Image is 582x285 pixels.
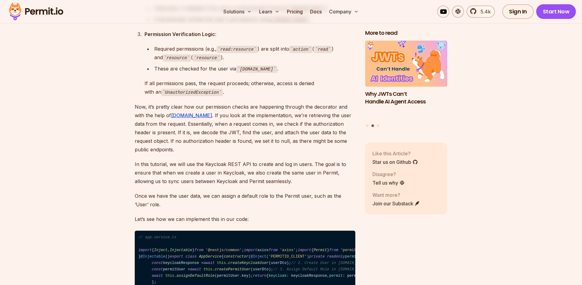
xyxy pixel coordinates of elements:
span: assignDefaultRole [177,274,215,278]
button: Go to slide 2 [371,124,374,127]
span: // 2. Create User in [DOMAIN_NAME] [291,261,368,265]
span: Permit [313,248,327,252]
a: Sign In [502,4,534,19]
a: Join our Substack [372,200,420,207]
span: @Injectable [141,254,165,259]
code: resource [193,54,221,62]
span: class [185,254,197,259]
a: Docs [308,5,324,18]
span: @Inject [251,254,266,259]
p: Once we have the user data, we can assign a default role to the Permit user, such as the ‘User’ r... [135,192,355,209]
img: Why JWTs Can’t Handle AI Agent Access [365,41,448,87]
div: These are checked for the user via . [154,64,355,73]
span: import [244,248,257,252]
span: // app.service.ts [138,235,177,240]
span: key [242,274,248,278]
h2: More to read [365,29,448,37]
p: If all permissions pass, the request proceeds; otherwise, access is denied with an . [145,79,355,96]
span: import [138,248,152,252]
span: keycloak [269,274,287,278]
code: action [289,46,312,53]
code: UnauthorizedException [161,89,223,96]
span: '@nestjs/common' [206,248,242,252]
div: Required permissions (e.g., ) are split into ( ) and ( ). [154,45,355,62]
h3: Why JWTs Can’t Handle AI Agent Access [365,90,448,106]
button: Learn [257,5,282,18]
p: Now, it’s pretty clear how our permission checks are happening through the decorator and with the... [135,103,355,154]
span: const [152,261,163,265]
code: read [314,46,332,53]
a: Star us on Github [372,158,418,166]
code: read:resource [217,46,258,53]
span: ( ) permit: Permit [251,254,376,259]
span: from [329,248,338,252]
span: constructor [224,254,248,259]
span: // 3. Assign Default Role in [DOMAIN_NAME] [273,267,368,272]
span: import [298,248,311,252]
li: 2 of 3 [365,41,448,121]
a: Tell us why [372,179,405,186]
button: Company [327,5,361,18]
button: Go to slide 3 [377,124,379,127]
span: this [165,274,174,278]
span: await [190,267,201,272]
span: AppService [199,254,221,259]
button: Solutions [221,5,254,18]
p: In this tutorial, we will use the Keycloak REST API to create and log in users. The goal is to en... [135,160,355,186]
span: 'PERMITIO_CLIENT' [269,254,307,259]
p: Want more? [372,191,420,199]
a: Start Now [536,4,576,19]
img: Permit logo [6,1,66,22]
span: from [269,248,277,252]
span: from [195,248,203,252]
span: const [152,267,163,272]
p: Disagree? [372,171,405,178]
span: return [253,274,266,278]
span: readonly [327,254,345,259]
p: Like this Article? [372,150,418,157]
a: Why JWTs Can’t Handle AI Agent AccessWhy JWTs Can’t Handle AI Agent Access [365,41,448,121]
span: 'axios' [280,248,295,252]
span: createKeycloakUser [228,261,269,265]
span: await [203,261,215,265]
a: [DOMAIN_NAME] [171,112,212,118]
p: Let’s see how we can implement this in our code: [135,215,355,223]
code: [DOMAIN_NAME] [236,66,277,73]
button: Go to slide 1 [366,124,368,127]
span: export [170,254,183,259]
span: permit [329,274,343,278]
span: Injectable [170,248,192,252]
span: await [152,274,163,278]
span: Inject [154,248,167,252]
strong: Permission Verification Logic [145,31,215,37]
code: resource [163,54,191,62]
span: this [203,267,212,272]
p: : [145,30,355,38]
a: Pricing [284,5,305,18]
span: 5.4k [477,8,491,15]
a: 5.4k [467,5,495,18]
span: private [309,254,325,259]
span: createPermitUser [215,267,251,272]
div: Posts [365,41,448,128]
span: 'permitio' [340,248,363,252]
span: this [217,261,226,265]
